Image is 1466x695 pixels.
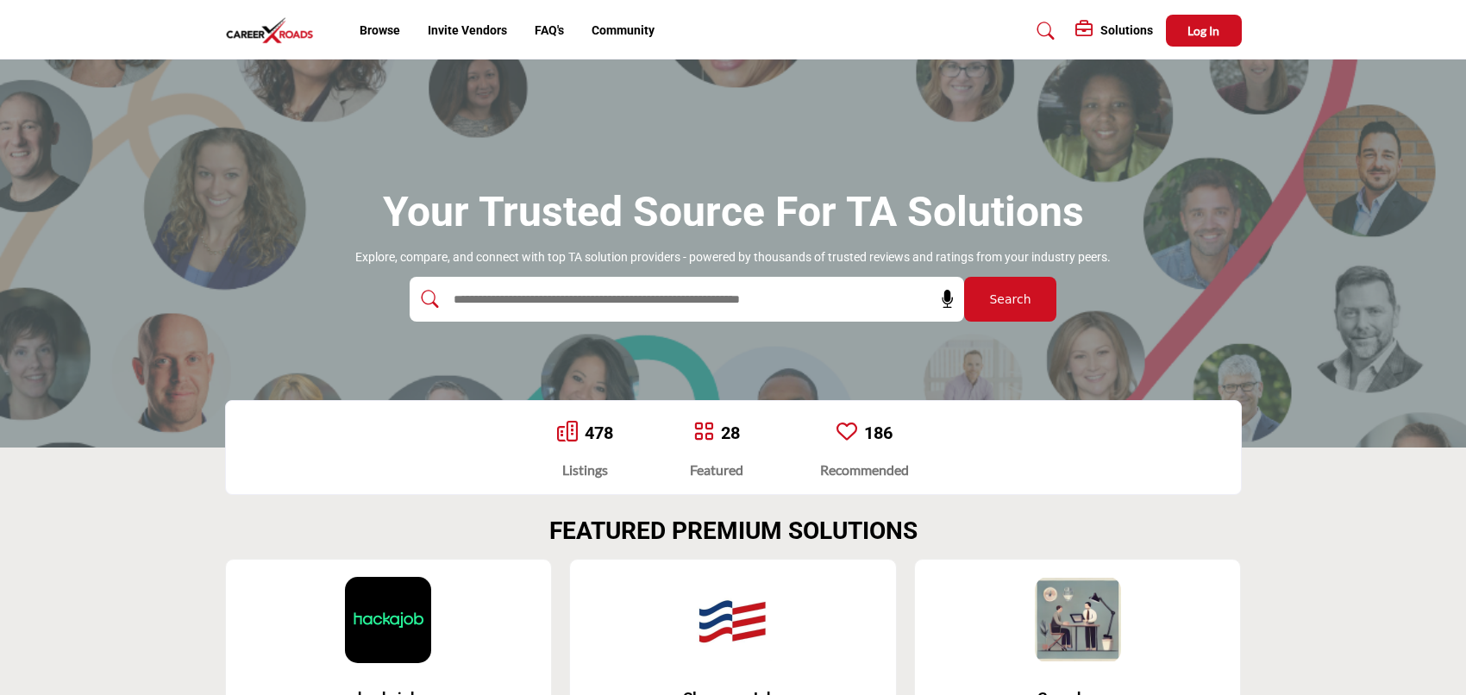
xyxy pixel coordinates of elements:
[355,249,1111,266] p: Explore, compare, and connect with top TA solution providers - powered by thousands of trusted re...
[225,16,323,45] img: Site Logo
[383,185,1084,239] h1: Your Trusted Source for TA Solutions
[549,517,918,546] h2: FEATURED PREMIUM SOLUTIONS
[693,421,714,445] a: Go to Featured
[836,421,857,445] a: Go to Recommended
[1100,22,1153,38] h5: Solutions
[585,423,613,443] a: 478
[360,23,400,37] a: Browse
[690,460,743,480] div: Featured
[1166,15,1242,47] button: Log In
[1075,21,1153,41] div: Solutions
[721,423,740,443] a: 28
[592,23,655,37] a: Community
[557,460,613,480] div: Listings
[535,23,564,37] a: FAQ's
[964,277,1056,322] button: Search
[428,23,507,37] a: Invite Vendors
[690,577,776,663] img: ClearanceJobs
[989,291,1031,309] span: Search
[345,577,431,663] img: hackajob
[1020,17,1066,45] a: Search
[820,460,909,480] div: Recommended
[1035,577,1121,663] img: Greenhouse
[1187,23,1219,38] span: Log In
[864,423,893,443] a: 186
